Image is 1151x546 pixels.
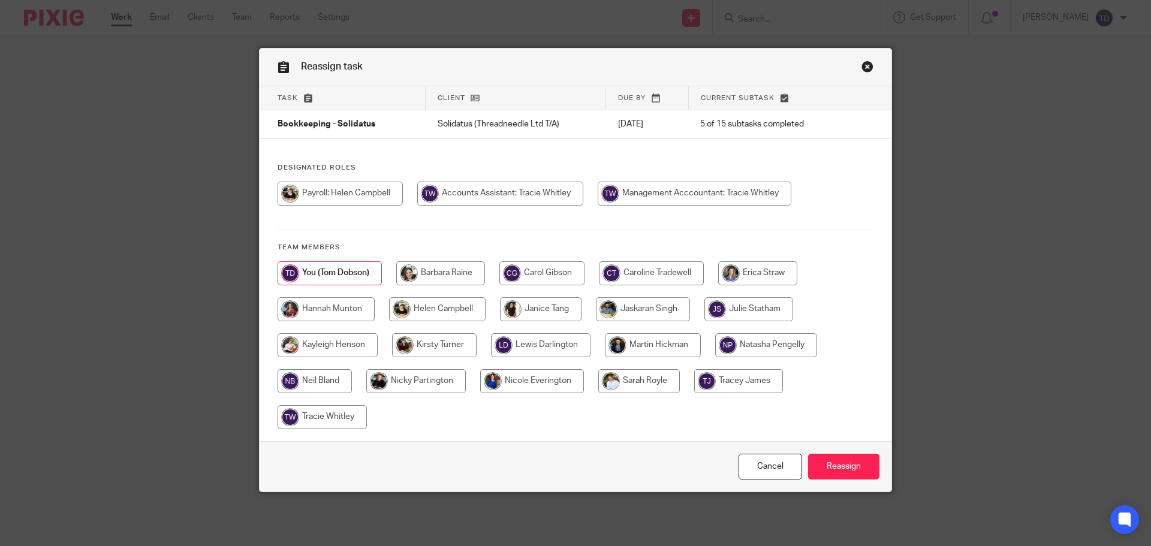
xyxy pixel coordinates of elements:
td: 5 of 15 subtasks completed [688,110,846,139]
p: Solidatus (Threadneedle Ltd T/A) [438,118,594,130]
a: Close this dialog window [739,454,802,479]
span: Bookkeeping - Solidatus [278,120,375,129]
input: Reassign [808,454,879,479]
span: Task [278,95,298,101]
span: Reassign task [301,62,363,71]
a: Close this dialog window [861,61,873,77]
h4: Designated Roles [278,163,873,173]
p: [DATE] [618,118,677,130]
span: Client [438,95,465,101]
h4: Team members [278,243,873,252]
span: Due by [618,95,646,101]
span: Current subtask [701,95,775,101]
